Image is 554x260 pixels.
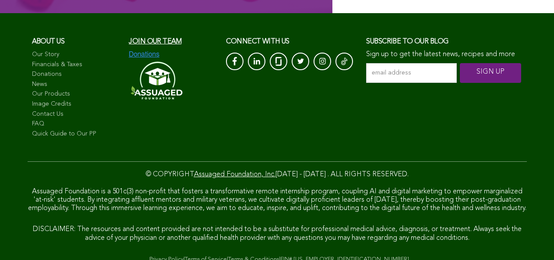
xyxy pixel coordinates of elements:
a: Financials & Taxes [32,61,120,69]
span: CONNECT with us [226,38,289,45]
input: SIGN UP [460,63,521,83]
img: Assuaged-Foundation-Logo-White [129,59,183,102]
a: Join our team [129,38,181,45]
a: News [32,80,120,89]
p: Sign up to get the latest news, recipes and more [366,50,522,59]
a: Our Story [32,50,120,59]
span: Assuaged Foundation is a 501c(3) non-profit that fosters a transformative remote internship progr... [28,188,526,212]
a: Contact Us [32,110,120,119]
iframe: Chat Widget [510,218,554,260]
span: © COPYRIGHT [DATE] - [DATE] . ALL RIGHTS RESERVED. [146,171,409,178]
img: Tik-Tok-Icon [341,57,347,66]
h3: Subscribe to our blog [366,35,522,48]
a: Quick Guide to Our PP [32,130,120,139]
a: Assuaged Foundation, Inc. [194,171,275,178]
a: Our Products [32,90,120,99]
img: Donations [129,50,159,58]
img: glassdoor_White [275,57,282,66]
span: DISCLAIMER: The resources and content provided are not intended to be a substitute for profession... [33,226,522,241]
input: email address [366,63,457,83]
span: About us [32,38,65,45]
a: FAQ [32,120,120,128]
a: Donations [32,70,120,79]
a: Image Credits [32,100,120,109]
